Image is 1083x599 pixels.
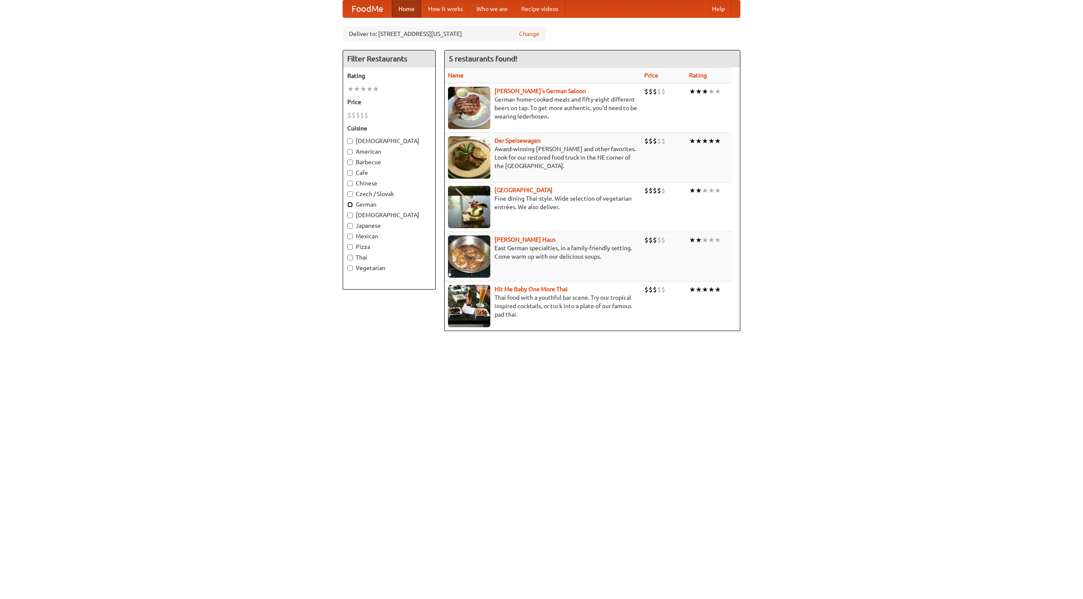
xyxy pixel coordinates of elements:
a: Name [448,72,464,79]
li: $ [649,186,653,195]
li: ★ [708,186,715,195]
li: $ [644,235,649,245]
b: [PERSON_NAME] Haus [495,236,555,243]
li: $ [649,235,653,245]
input: German [347,202,353,207]
b: Der Speisewagen [495,137,541,144]
li: ★ [702,136,708,146]
li: ★ [695,285,702,294]
input: [DEMOGRAPHIC_DATA] [347,213,353,218]
li: ★ [689,235,695,245]
li: $ [661,136,665,146]
img: babythai.jpg [448,285,490,327]
h5: Price [347,98,431,106]
li: ★ [360,84,366,94]
h5: Cuisine [347,124,431,132]
li: $ [644,186,649,195]
li: $ [653,285,657,294]
li: $ [644,87,649,96]
img: esthers.jpg [448,87,490,129]
li: ★ [689,87,695,96]
p: Fine dining Thai-style. Wide selection of vegetarian entrées. We also deliver. [448,194,638,211]
li: ★ [708,87,715,96]
a: Hit Me Baby One More Thai [495,286,568,293]
input: Barbecue [347,160,353,165]
li: ★ [708,136,715,146]
p: Award-winning [PERSON_NAME] and other favorites. Look for our restored food truck in the NE corne... [448,145,638,170]
li: ★ [689,136,695,146]
label: Japanese [347,221,431,230]
li: ★ [702,186,708,195]
b: [GEOGRAPHIC_DATA] [495,187,552,193]
input: Pizza [347,244,353,250]
label: Pizza [347,243,431,251]
li: $ [657,87,661,96]
li: $ [649,285,653,294]
img: speisewagen.jpg [448,136,490,179]
input: Chinese [347,181,353,186]
label: American [347,147,431,156]
li: $ [657,285,661,294]
li: ★ [715,235,721,245]
a: Recipe videos [514,0,565,17]
li: $ [644,136,649,146]
label: [DEMOGRAPHIC_DATA] [347,211,431,219]
label: Mexican [347,232,431,240]
li: ★ [708,235,715,245]
img: kohlhaus.jpg [448,235,490,278]
input: [DEMOGRAPHIC_DATA] [347,138,353,144]
li: ★ [715,186,721,195]
label: Cafe [347,168,431,177]
label: Czech / Slovak [347,190,431,198]
li: $ [356,110,360,120]
input: Thai [347,255,353,260]
label: Vegetarian [347,264,431,272]
input: Mexican [347,234,353,239]
a: Who we are [470,0,514,17]
ng-pluralize: 5 restaurants found! [449,55,517,63]
div: Deliver to: [STREET_ADDRESS][US_STATE] [343,26,546,41]
li: ★ [695,235,702,245]
input: Cafe [347,170,353,176]
li: ★ [347,84,354,94]
a: FoodMe [343,0,392,17]
a: [PERSON_NAME]'s German Saloon [495,88,586,94]
li: $ [644,285,649,294]
li: $ [657,235,661,245]
li: $ [347,110,352,120]
a: How it works [421,0,470,17]
li: $ [649,136,653,146]
li: $ [653,186,657,195]
li: $ [352,110,356,120]
li: $ [653,235,657,245]
li: $ [649,87,653,96]
li: $ [661,285,665,294]
p: East German specialties, in a family-friendly setting. Come warm up with our delicious soups. [448,244,638,261]
li: $ [653,136,657,146]
h5: Rating [347,72,431,80]
li: ★ [715,136,721,146]
li: ★ [695,87,702,96]
input: Vegetarian [347,265,353,271]
a: Rating [689,72,707,79]
p: Thai food with a youthful bar scene. Try our tropical inspired cocktails, or tuck into a plate of... [448,293,638,319]
li: ★ [695,186,702,195]
h4: Filter Restaurants [343,50,435,67]
li: $ [661,87,665,96]
p: German home-cooked meals and fifty-eight different beers on tap. To get more authentic, you'd nee... [448,95,638,121]
li: ★ [715,285,721,294]
a: Home [392,0,421,17]
li: ★ [695,136,702,146]
li: $ [364,110,368,120]
li: ★ [702,87,708,96]
li: ★ [366,84,373,94]
label: Barbecue [347,158,431,166]
li: $ [661,235,665,245]
input: American [347,149,353,155]
label: [DEMOGRAPHIC_DATA] [347,137,431,145]
li: $ [653,87,657,96]
li: ★ [354,84,360,94]
li: $ [657,186,661,195]
input: Czech / Slovak [347,191,353,197]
